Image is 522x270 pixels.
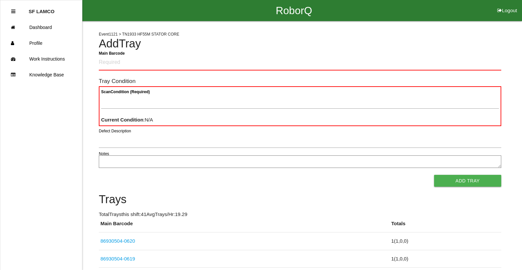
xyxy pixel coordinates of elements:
[101,90,150,94] b: Scan Condition (Required)
[100,256,135,261] a: 86930504-0619
[99,220,390,232] th: Main Barcode
[29,4,54,14] p: SF LAMCO
[99,128,131,134] label: Defect Description
[99,78,501,84] h6: Tray Condition
[100,238,135,244] a: 86930504-0620
[390,232,501,250] td: 1 ( 1 , 0 , 0 )
[99,38,501,50] h4: Add Tray
[434,175,501,187] button: Add Tray
[99,151,109,157] label: Notes
[101,117,143,122] b: Current Condition
[0,35,82,51] a: Profile
[99,211,501,218] p: Total Trays this shift: 41 Avg Trays /Hr: 19.29
[390,250,501,268] td: 1 ( 1 , 0 , 0 )
[390,220,501,232] th: Totals
[99,32,179,37] span: Event 1121 > TN1933 HF55M STATOR CORE
[0,67,82,83] a: Knowledge Base
[0,51,82,67] a: Work Instructions
[99,193,501,206] h4: Trays
[99,55,501,70] input: Required
[11,4,15,19] div: Close
[99,51,125,55] b: Main Barcode
[101,117,153,122] span: : N/A
[0,19,82,35] a: Dashboard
